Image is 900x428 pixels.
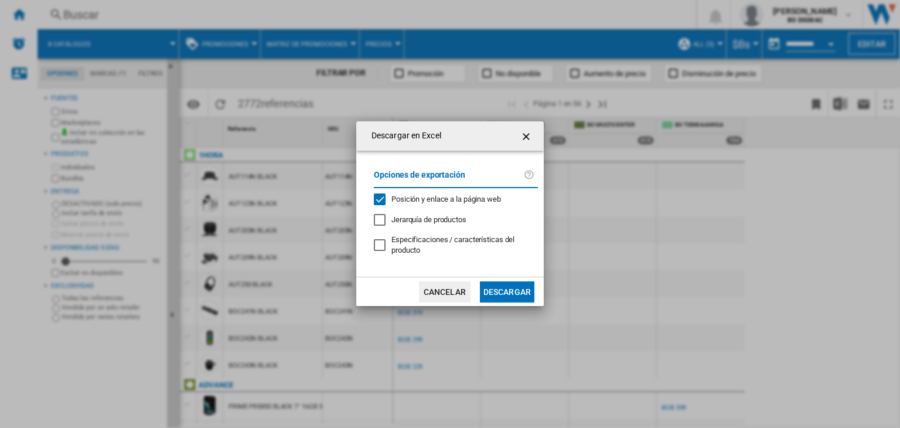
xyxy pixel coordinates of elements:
button: getI18NText('BUTTONS.CLOSE_DIALOG') [516,124,539,148]
div: Solo se aplica a la Visión Categoría [391,235,538,256]
md-checkbox: Jerarquía de productos [374,214,529,225]
h4: Descargar en Excel [366,130,441,142]
md-dialog: Descargar en ... [356,121,544,307]
button: Cancelar [419,281,471,303]
span: Especificaciones / características del producto [391,235,514,254]
label: Opciones de exportación [374,168,524,190]
md-checkbox: Posición y enlace a la página web [374,194,529,205]
ng-md-icon: getI18NText('BUTTONS.CLOSE_DIALOG') [520,130,534,144]
span: Jerarquía de productos [391,215,466,224]
button: Descargar [480,281,534,303]
span: Posición y enlace a la página web [391,195,501,203]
